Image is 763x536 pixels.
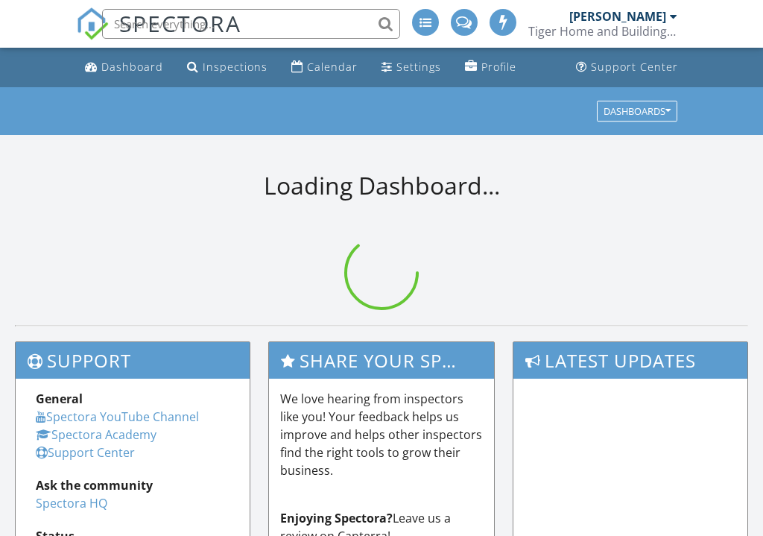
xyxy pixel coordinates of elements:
[604,106,671,116] div: Dashboards
[396,60,441,74] div: Settings
[285,54,364,81] a: Calendar
[569,9,666,24] div: [PERSON_NAME]
[591,60,678,74] div: Support Center
[36,495,107,511] a: Spectora HQ
[203,60,267,74] div: Inspections
[597,101,677,122] button: Dashboards
[307,60,358,74] div: Calendar
[280,390,483,479] p: We love hearing from inspectors like you! Your feedback helps us improve and helps other inspecto...
[528,24,677,39] div: Tiger Home and Building Inspections
[181,54,273,81] a: Inspections
[36,444,135,461] a: Support Center
[36,391,83,407] strong: General
[481,60,516,74] div: Profile
[36,476,229,494] div: Ask the community
[102,9,400,39] input: Search everything...
[79,54,169,81] a: Dashboard
[101,60,163,74] div: Dashboard
[76,7,109,40] img: The Best Home Inspection Software - Spectora
[269,342,494,379] h3: Share Your Spectora Experience
[16,342,250,379] h3: Support
[570,54,684,81] a: Support Center
[376,54,447,81] a: Settings
[513,342,747,379] h3: Latest Updates
[36,409,199,425] a: Spectora YouTube Channel
[280,510,393,526] strong: Enjoying Spectora?
[76,20,241,51] a: SPECTORA
[36,426,156,443] a: Spectora Academy
[459,54,522,81] a: Profile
